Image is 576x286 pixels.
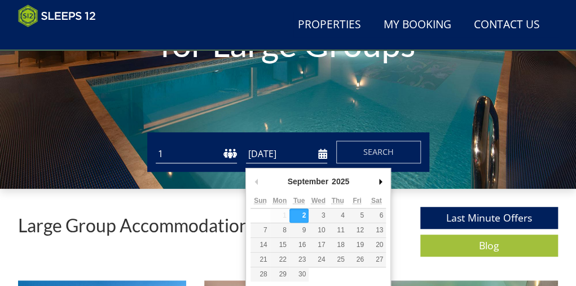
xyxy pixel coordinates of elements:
[254,197,267,205] abbr: Sunday
[420,235,558,257] a: Blog
[250,253,270,267] button: 21
[336,141,421,163] button: Search
[420,207,558,229] a: Last Minute Offers
[289,238,309,252] button: 16
[332,197,344,205] abbr: Thursday
[363,146,394,157] span: Search
[270,223,289,237] button: 8
[328,253,347,267] button: 25
[270,267,289,281] button: 29
[353,197,361,205] abbr: Friday
[375,173,386,190] button: Next Month
[289,267,309,281] button: 30
[469,12,544,38] a: Contact Us
[328,223,347,237] button: 11
[293,12,366,38] a: Properties
[371,197,382,205] abbr: Saturday
[348,209,367,223] button: 5
[250,173,262,190] button: Previous Month
[348,223,367,237] button: 12
[328,209,347,223] button: 4
[12,34,131,44] iframe: Customer reviews powered by Trustpilot
[250,223,270,237] button: 7
[293,197,305,205] abbr: Tuesday
[309,253,328,267] button: 24
[367,238,386,252] button: 20
[309,223,328,237] button: 10
[379,12,456,38] a: My Booking
[250,238,270,252] button: 14
[286,173,330,190] div: September
[311,197,326,205] abbr: Wednesday
[309,209,328,223] button: 3
[246,145,327,163] input: Arrival Date
[18,215,249,235] p: Large Group Accommodation
[367,209,386,223] button: 6
[348,253,367,267] button: 26
[289,223,309,237] button: 9
[270,238,289,252] button: 15
[289,253,309,267] button: 23
[272,197,287,205] abbr: Monday
[348,238,367,252] button: 19
[328,238,347,252] button: 18
[330,173,351,190] div: 2025
[367,223,386,237] button: 13
[18,5,96,27] img: Sleeps 12
[367,253,386,267] button: 27
[270,253,289,267] button: 22
[309,238,328,252] button: 17
[289,209,309,223] button: 2
[250,267,270,281] button: 28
